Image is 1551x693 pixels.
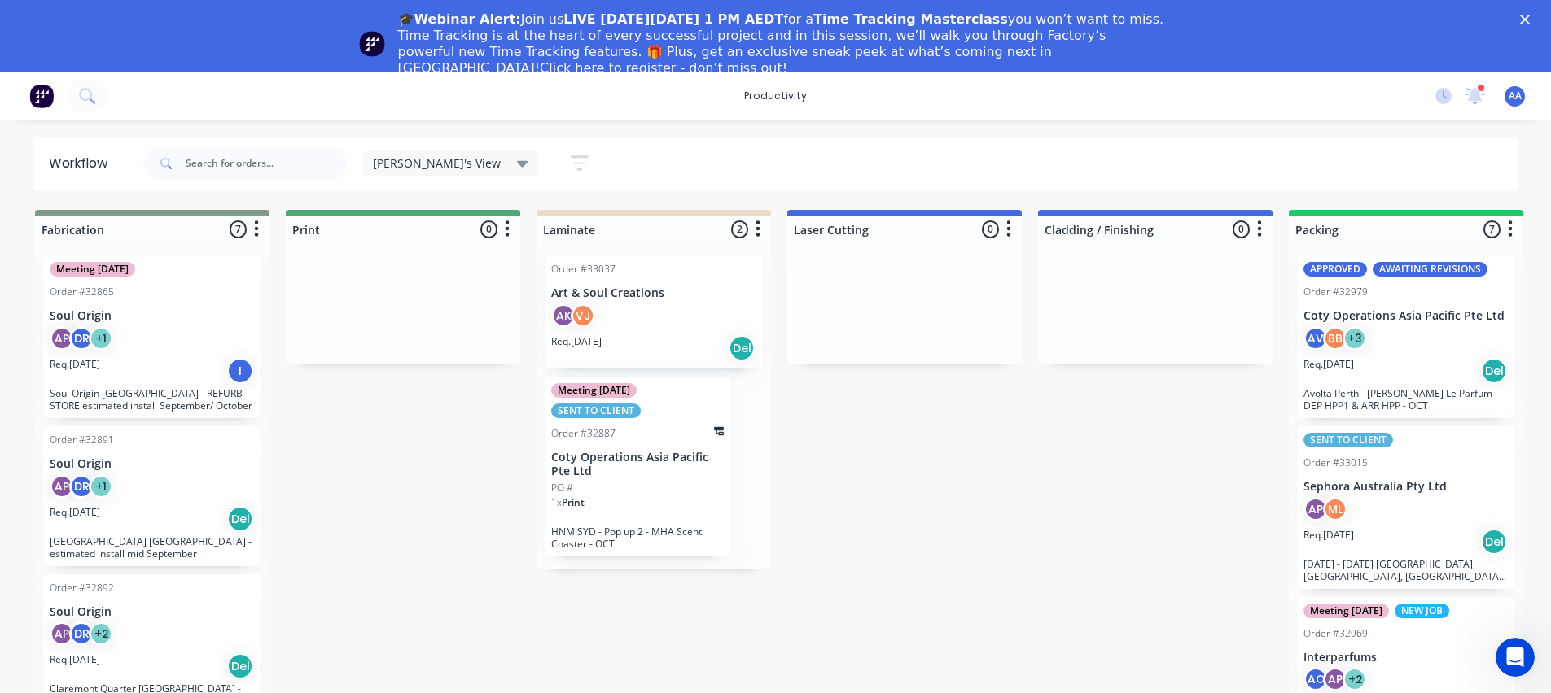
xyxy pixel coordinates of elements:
p: Soul Origin [50,457,255,471]
div: + 1 [89,474,113,499]
div: AP [50,326,74,351]
div: VJ [571,303,595,328]
div: AV [1303,326,1328,351]
div: Del [1481,529,1507,555]
div: SENT TO CLIENT [551,403,641,418]
div: Close [1520,15,1536,24]
p: Sephora Australia Pty Ltd [1303,480,1509,494]
div: AP [50,621,74,646]
div: Del [227,653,253,679]
span: 1 x [551,495,562,509]
div: APPROVEDAWAITING REVISIONSOrder #32979Coty Operations Asia Pacific Pte LtdAVBB+3Req.[DATE]DelAvol... [1297,255,1515,418]
div: Del [1481,358,1507,384]
span: [PERSON_NAME]'s View [373,155,501,172]
div: + 2 [89,621,113,646]
p: Soul Origin [50,605,255,619]
div: Workflow [49,154,116,173]
div: Meeting [DATE] [1303,604,1389,618]
div: APPROVED [1303,262,1367,277]
div: Order #32865 [50,285,114,299]
div: DR [69,474,94,499]
p: Soul Origin [50,309,255,323]
div: productivity [736,84,815,108]
div: Meeting [DATE]Order #32865Soul OriginAPDR+1Req.[DATE]ISoul Origin [GEOGRAPHIC_DATA] - REFURB STOR... [43,255,261,418]
span: AA [1509,89,1522,103]
div: Order #32979 [1303,285,1368,299]
div: AK [551,303,576,328]
div: AP [1323,667,1347,691]
p: Soul Origin [GEOGRAPHIC_DATA] - REFURB STORE estimated install September/ October [50,387,255,412]
div: Order #32891 [50,433,114,447]
div: Order #33037Art & Soul CreationsAKVJReq.[DATE]Del [545,255,763,368]
div: AWAITING REVISIONS [1373,262,1487,277]
div: + 2 [1343,667,1367,691]
div: + 1 [89,326,113,351]
div: DR [69,621,94,646]
div: Join us for a you won’t want to miss. Time Tracking is at the heart of every successful project a... [398,11,1167,76]
div: Order #32887 [551,426,616,441]
div: AP [50,474,74,499]
div: I [227,358,253,384]
p: HNM SYD - Pop up 2 - MHA Scent Coaster - OCT [551,525,724,550]
div: Order #33037 [551,262,616,277]
div: + 3 [1343,326,1367,351]
div: AO [1303,667,1328,691]
p: Req. [DATE] [1303,528,1354,543]
div: Meeting [DATE]SENT TO CLIENTOrder #32887Coty Operations Asia Pacific Pte LtdPO #1xPrintHNM SYD - ... [545,377,730,557]
div: Order #33015 [1303,455,1368,470]
div: Meeting [DATE] [551,383,637,398]
b: Time Tracking Masterclass [813,11,1008,27]
p: Req. [DATE] [50,357,100,372]
p: Art & Soul Creations [551,286,756,300]
img: Profile image for Team [359,31,385,57]
div: Order #32891Soul OriginAPDR+1Req.[DATE]Del[GEOGRAPHIC_DATA] [GEOGRAPHIC_DATA] - estimated install... [43,426,261,566]
input: Search for orders... [186,147,347,180]
a: Click here to register - don’t miss out! [540,60,787,76]
img: Factory [29,84,54,108]
div: SENT TO CLIENTOrder #33015Sephora Australia Pty LtdAPMLReq.[DATE]Del[DATE] - [DATE] [GEOGRAPHIC_D... [1297,426,1515,589]
div: Del [227,506,253,532]
iframe: Intercom live chat [1496,638,1535,677]
div: ML [1323,497,1347,521]
div: SENT TO CLIENT [1303,433,1393,447]
div: Del [729,335,755,361]
div: Order #32892 [50,581,114,595]
p: Interparfums [1303,651,1509,665]
b: LIVE [DATE][DATE] 1 PM AEDT [563,11,783,27]
b: 🎓Webinar Alert: [398,11,521,27]
p: Req. [DATE] [1303,357,1354,372]
p: PO # [551,481,573,495]
div: NEW JOB [1395,604,1449,618]
p: [GEOGRAPHIC_DATA] [GEOGRAPHIC_DATA] - estimated install mid September [50,535,255,560]
p: [DATE] - [DATE] [GEOGRAPHIC_DATA], [GEOGRAPHIC_DATA], [GEOGRAPHIC_DATA], [GEOGRAPHIC_DATA], [GEOG... [1303,558,1509,582]
div: Meeting [DATE] [50,262,135,277]
p: Coty Operations Asia Pacific Pte Ltd [1303,309,1509,323]
div: BB [1323,326,1347,351]
p: Req. [DATE] [50,505,100,520]
p: Coty Operations Asia Pacific Pte Ltd [551,451,724,478]
span: Print [562,495,585,509]
p: Req. [DATE] [50,652,100,667]
div: AP [1303,497,1328,521]
p: Avolta Perth - [PERSON_NAME] Le Parfum DEP HPP1 & ARR HPP - OCT [1303,387,1509,412]
p: Req. [DATE] [551,334,602,349]
div: DR [69,326,94,351]
div: Order #32969 [1303,626,1368,641]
